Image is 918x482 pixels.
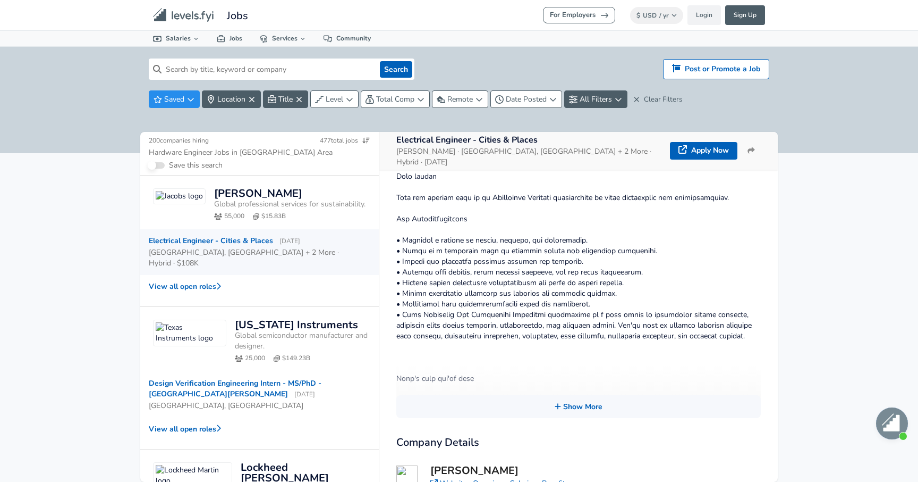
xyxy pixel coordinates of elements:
h2: [PERSON_NAME] [214,188,302,199]
span: / yr [659,11,669,20]
span: Level [326,94,343,104]
button: Title [263,90,308,108]
span: Save this search [169,160,223,171]
a: Post or Promote a Job [663,59,769,79]
span: Title [278,94,293,104]
span: 200 companies hiring [149,136,209,145]
span: Total Comp [376,94,414,104]
a: Salaries [144,31,208,46]
span: USD [643,11,657,20]
nav: primary [140,4,778,26]
button: View all open roles [140,418,379,441]
a: Community [315,31,379,46]
a: Sign Up [725,5,765,25]
span: [DATE] [279,237,300,245]
div: Electrical Engineer - Cities & Places [149,236,300,246]
div: 55,000 [224,212,244,221]
span: All Filters [580,94,612,104]
div: Jacobs logo[PERSON_NAME]Global professional services for sustainability.55,000$15.83BElectrical E... [140,176,379,307]
div: $149.23B [282,354,310,363]
span: Jobs [227,6,248,24]
a: For Employers [543,7,615,23]
a: Design Verification Engineering Intern - MS/PhD - [GEOGRAPHIC_DATA][PERSON_NAME] [DATE][GEOGRAPHI... [140,372,379,418]
div: [GEOGRAPHIC_DATA], [GEOGRAPHIC_DATA] + 2 More · Hybrid · $108K [149,247,362,269]
button: Search [380,61,412,78]
h2: Company Details [396,435,761,451]
h2: [US_STATE] Instruments [235,320,358,330]
span: 477 total jobs [320,136,370,145]
div: Global semiconductor manufacturer and designer. [235,330,370,352]
div: $15.83B [261,212,286,221]
a: Electrical Engineer - Cities & Places [DATE][GEOGRAPHIC_DATA], [GEOGRAPHIC_DATA] + 2 More · Hybri... [140,229,379,275]
div: [GEOGRAPHIC_DATA], [GEOGRAPHIC_DATA] [149,401,303,411]
h2: Electrical Engineer - Cities & Places [396,134,666,146]
a: Services [251,31,315,46]
button: Show More [396,395,761,418]
div: Global professional services for sustainability. [214,199,370,210]
div: 25,000 [245,354,265,363]
button: Share [742,141,761,160]
button: Saved [149,90,200,108]
button: Clear Filters [630,90,686,109]
img: Jacobs logo [153,188,206,204]
img: Texas Instruments logo [153,320,226,346]
button: View all open roles [140,275,379,298]
button: Remote [432,90,488,108]
button: Level [310,90,359,108]
div: Open chat [876,408,908,439]
span: $ [636,11,640,20]
button: Total Comp [361,90,430,108]
span: Saved [164,94,184,104]
span: Date Posted [506,94,547,104]
div: Texas Instruments logo[US_STATE] InstrumentsGlobal semiconductor manufacturer and designer.25,000... [140,307,379,449]
a: Login [687,5,721,25]
p: [PERSON_NAME] · [GEOGRAPHIC_DATA], [GEOGRAPHIC_DATA] + 2 More · Hybrid · [DATE] [396,146,666,168]
a: Apply Now [670,142,737,159]
h1: Hardware Engineer Jobs in [GEOGRAPHIC_DATA] Area [149,147,333,157]
button: Date Posted [490,90,562,108]
button: $USD/ yr [630,7,684,24]
h3: [PERSON_NAME] [430,463,569,479]
div: Design Verification Engineering Intern - MS/PhD - [GEOGRAPHIC_DATA][PERSON_NAME] [149,378,362,400]
button: All Filters [564,90,627,108]
button: Location [202,90,261,108]
input: Search by title, keyword or company [161,59,376,80]
span: [DATE] [294,390,315,398]
span: Location [217,94,245,104]
span: Remote [447,94,473,104]
a: Jobs [208,31,251,46]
